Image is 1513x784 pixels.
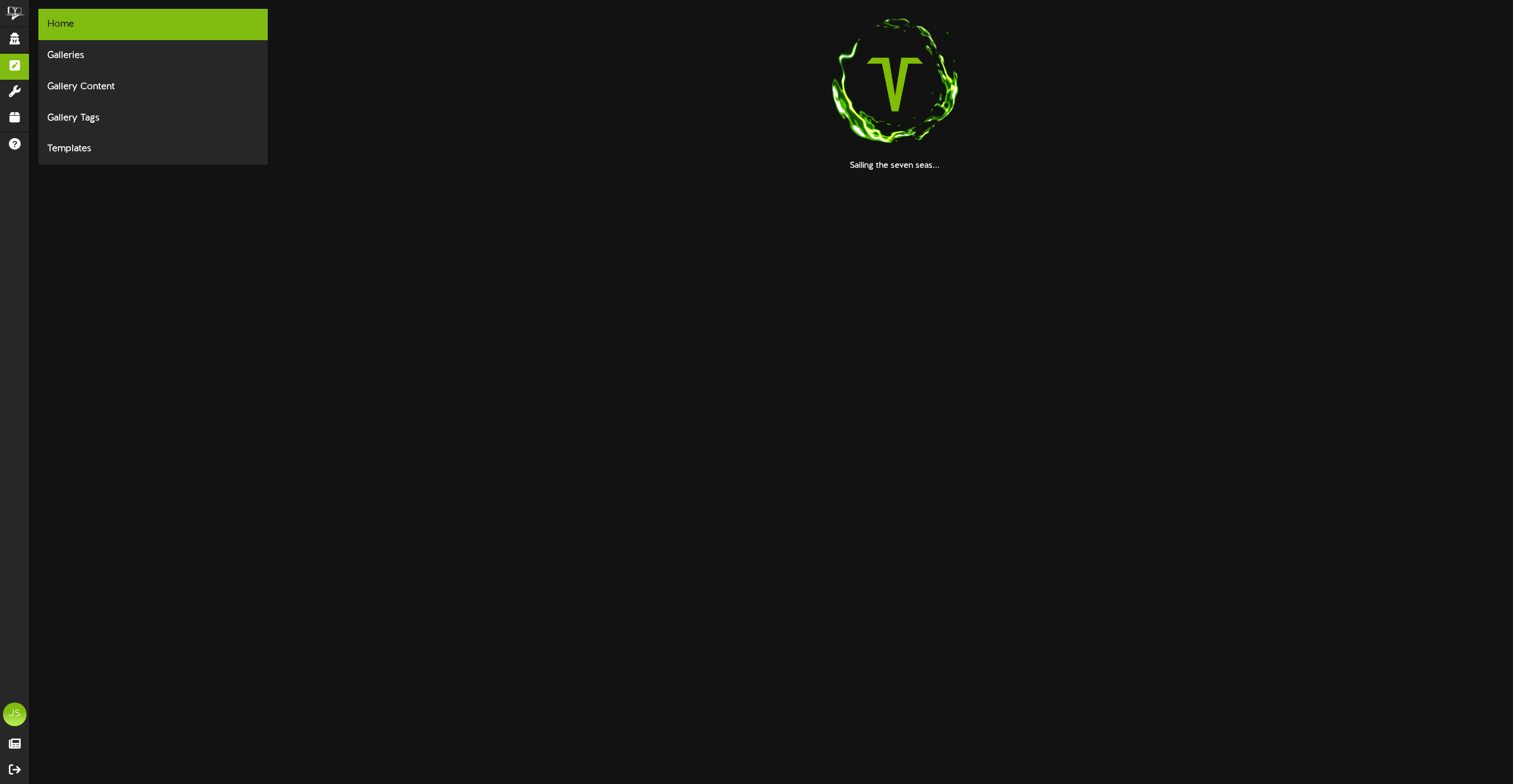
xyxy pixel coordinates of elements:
[38,40,268,71] div: Galleries
[38,71,268,103] div: Gallery Content
[38,9,268,40] div: Home
[850,161,940,170] strong: Sailing the seven seas...
[38,133,268,165] div: Templates
[819,9,970,160] img: loading-spinner-1.png
[3,703,27,726] div: JS
[38,103,268,134] div: Gallery Tags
